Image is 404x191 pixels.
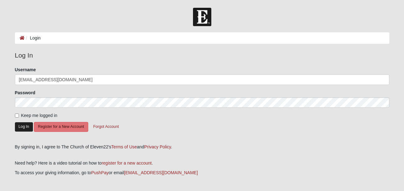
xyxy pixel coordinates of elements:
button: Register for a New Account [34,122,88,132]
a: PushPay [91,170,108,175]
label: Username [15,67,36,73]
legend: Log In [15,50,389,60]
span: Keep me logged in [21,113,57,118]
label: Password [15,90,35,96]
p: Need help? Here is a video tutorial on how to . [15,160,389,166]
a: Terms of Use [111,144,137,149]
li: Login [25,35,41,41]
img: Church of Eleven22 Logo [193,8,211,26]
a: register for a new account [102,161,152,165]
p: To access your giving information, go to or email [15,170,389,176]
div: By signing in, I agree to The Church of Eleven22's and . [15,144,389,150]
button: Log In [15,122,33,131]
input: Keep me logged in [15,114,19,118]
a: Privacy Policy [144,144,171,149]
a: [EMAIL_ADDRESS][DOMAIN_NAME] [124,170,198,175]
button: Forgot Account [89,122,123,132]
